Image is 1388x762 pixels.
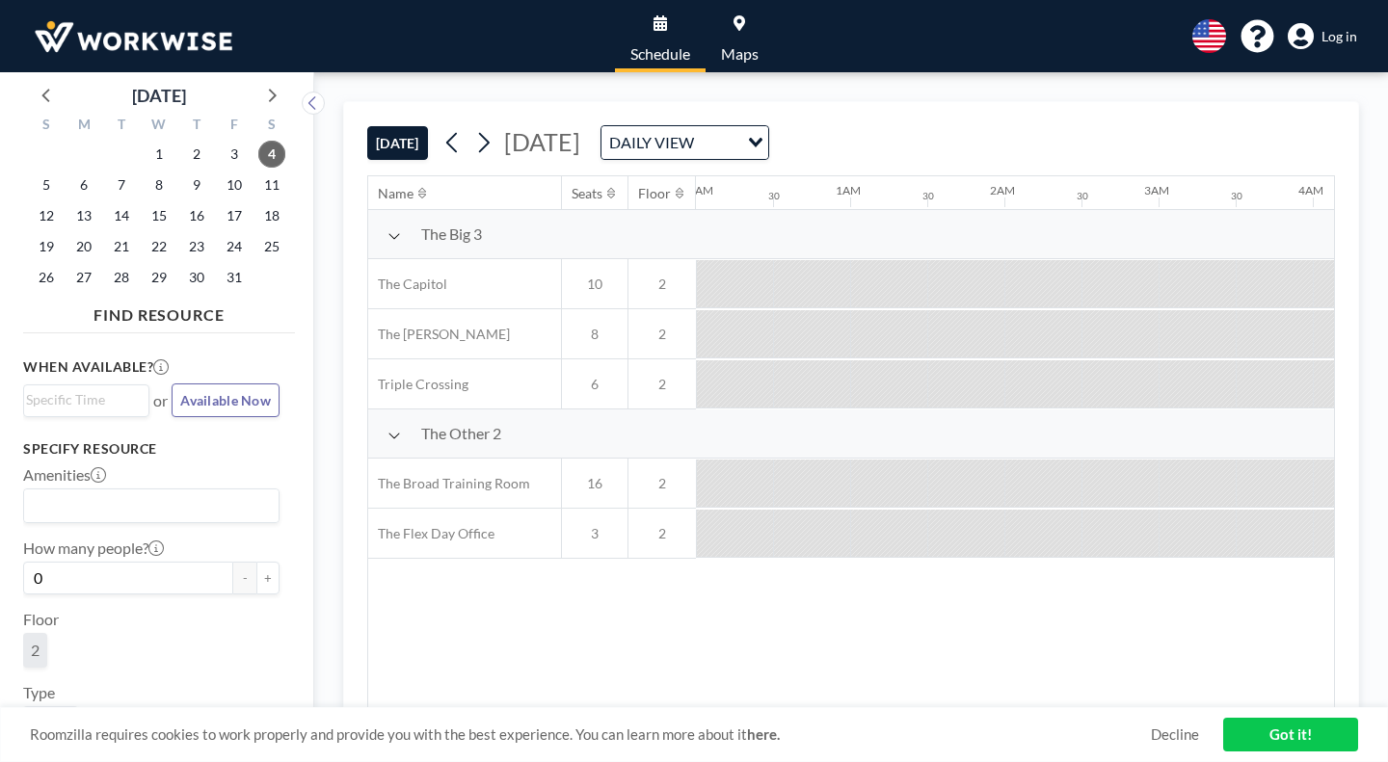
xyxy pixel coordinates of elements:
[258,171,285,198] span: Saturday, October 11, 2025
[421,224,482,244] span: The Big 3
[638,185,671,202] div: Floor
[233,562,256,594] button: -
[368,475,530,492] span: The Broad Training Room
[1151,725,1199,744] a: Decline
[253,114,290,139] div: S
[628,326,696,343] span: 2
[23,610,59,629] label: Floor
[1223,718,1358,751] a: Got it!
[146,202,173,229] span: Wednesday, October 15, 2025
[31,641,40,659] span: 2
[990,183,1015,197] div: 2AM
[768,190,780,202] div: 30
[146,171,173,198] span: Wednesday, October 8, 2025
[1298,183,1323,197] div: 4AM
[256,562,280,594] button: +
[70,171,97,198] span: Monday, October 6, 2025
[378,185,414,202] div: Name
[630,46,690,62] span: Schedule
[221,264,248,291] span: Friday, October 31, 2025
[153,391,168,410] span: or
[146,233,173,260] span: Wednesday, October 22, 2025
[30,725,1151,744] span: Roomzilla requires cookies to work properly and provide you with the best experience. You can lea...
[33,202,60,229] span: Sunday, October 12, 2025
[33,233,60,260] span: Sunday, October 19, 2025
[146,141,173,168] span: Wednesday, October 1, 2025
[183,202,210,229] span: Thursday, October 16, 2025
[221,202,248,229] span: Friday, October 17, 2025
[172,383,280,417] button: Available Now
[681,183,713,197] div: 12AM
[601,126,768,159] div: Search for option
[628,525,696,542] span: 2
[628,376,696,393] span: 2
[23,298,295,325] h4: FIND RESOURCE
[367,126,428,160] button: [DATE]
[721,46,759,62] span: Maps
[700,130,736,155] input: Search for option
[103,114,141,139] div: T
[221,171,248,198] span: Friday, October 10, 2025
[836,183,861,197] div: 1AM
[1288,23,1357,50] a: Log in
[221,233,248,260] span: Friday, October 24, 2025
[258,141,285,168] span: Saturday, October 4, 2025
[628,276,696,293] span: 2
[215,114,253,139] div: F
[421,424,501,443] span: The Other 2
[24,489,279,522] div: Search for option
[183,171,210,198] span: Thursday, October 9, 2025
[504,127,580,156] span: [DATE]
[177,114,215,139] div: T
[24,385,148,414] div: Search for option
[23,683,55,702] label: Type
[108,233,135,260] span: Tuesday, October 21, 2025
[70,264,97,291] span: Monday, October 27, 2025
[23,465,106,485] label: Amenities
[1144,183,1169,197] div: 3AM
[605,130,698,155] span: DAILY VIEW
[26,389,138,410] input: Search for option
[183,233,210,260] span: Thursday, October 23, 2025
[23,539,164,558] label: How many people?
[66,114,103,139] div: M
[1231,190,1242,202] div: 30
[258,233,285,260] span: Saturday, October 25, 2025
[368,376,468,393] span: Triple Crossing
[368,276,447,293] span: The Capitol
[23,440,280,458] h3: Specify resource
[562,475,627,492] span: 16
[108,171,135,198] span: Tuesday, October 7, 2025
[572,185,602,202] div: Seats
[562,525,627,542] span: 3
[108,264,135,291] span: Tuesday, October 28, 2025
[258,202,285,229] span: Saturday, October 18, 2025
[562,376,627,393] span: 6
[922,190,934,202] div: 30
[368,525,494,542] span: The Flex Day Office
[562,276,627,293] span: 10
[108,202,135,229] span: Tuesday, October 14, 2025
[28,114,66,139] div: S
[31,17,236,56] img: organization-logo
[562,326,627,343] span: 8
[70,233,97,260] span: Monday, October 20, 2025
[628,475,696,492] span: 2
[747,725,780,743] a: here.
[70,202,97,229] span: Monday, October 13, 2025
[141,114,178,139] div: W
[183,141,210,168] span: Thursday, October 2, 2025
[33,171,60,198] span: Sunday, October 5, 2025
[33,264,60,291] span: Sunday, October 26, 2025
[1077,190,1088,202] div: 30
[1321,28,1357,45] span: Log in
[368,326,510,343] span: The [PERSON_NAME]
[132,82,186,109] div: [DATE]
[146,264,173,291] span: Wednesday, October 29, 2025
[26,493,268,518] input: Search for option
[180,392,271,408] span: Available Now
[183,264,210,291] span: Thursday, October 30, 2025
[221,141,248,168] span: Friday, October 3, 2025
